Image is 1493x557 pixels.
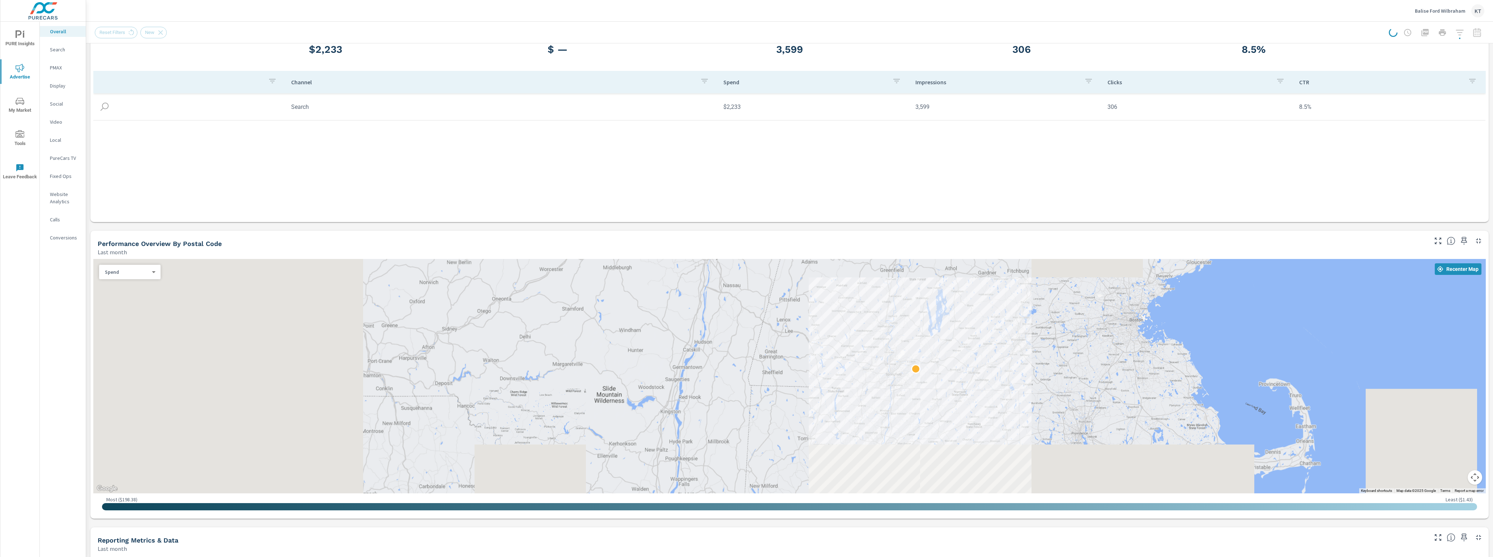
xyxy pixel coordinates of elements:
span: Recenter Map [1438,266,1479,272]
p: Website Analytics [50,191,80,205]
div: Social [40,98,86,109]
p: Conversions [50,234,80,241]
p: Impressions [915,78,1079,86]
td: 306 [1102,98,1294,116]
p: CTR [1299,78,1462,86]
td: 8.5% [1293,98,1485,116]
h3: $ — [442,43,674,56]
span: Map data ©2025 Google [1396,489,1436,493]
td: 3,599 [910,98,1102,116]
p: Channel [291,78,695,86]
p: Last month [98,544,127,553]
p: PureCars TV [50,154,80,162]
span: Leave Feedback [3,163,37,181]
p: Social [50,100,80,107]
p: Least ( $1.43 ) [1446,496,1473,503]
p: Search [50,46,80,53]
span: Advertise [3,64,37,81]
div: Display [40,80,86,91]
p: Spend [105,269,149,275]
p: Clicks [1107,78,1271,86]
p: Last month [98,248,127,256]
button: Keyboard shortcuts [1361,488,1392,493]
div: Conversions [40,232,86,243]
button: Make Fullscreen [1432,235,1444,247]
p: Balise Ford Wilbraham [1415,8,1466,14]
img: Google [95,484,119,493]
span: Understand performance data by postal code. Individual postal codes can be selected and expanded ... [1447,237,1455,245]
button: Make Fullscreen [1432,532,1444,543]
h5: Performance Overview By Postal Code [98,240,222,247]
div: nav menu [0,22,39,188]
p: Fixed Ops [50,173,80,180]
p: Most ( $198.38 ) [106,496,137,503]
p: Calls [50,216,80,223]
a: Terms (opens in new tab) [1440,489,1450,493]
p: Overall [50,28,80,35]
div: Fixed Ops [40,171,86,182]
h5: Reporting Metrics & Data [98,536,178,544]
h3: 306 [906,43,1138,56]
p: PMAX [50,64,80,71]
div: Local [40,135,86,145]
button: Recenter Map [1435,263,1481,275]
div: Overall [40,26,86,37]
span: My Market [3,97,37,115]
a: Report a map error [1455,489,1484,493]
span: Tools [3,130,37,148]
div: Video [40,116,86,127]
button: Minimize Widget [1473,235,1484,247]
div: Calls [40,214,86,225]
h3: $2,233 [209,43,442,56]
span: Understand performance data overtime and see how metrics compare to each other. [1447,533,1455,542]
span: Save this to your personalized report [1458,532,1470,543]
p: Video [50,118,80,126]
button: Map camera controls [1468,470,1482,485]
div: Search [40,44,86,55]
div: PMAX [40,62,86,73]
span: PURE Insights [3,30,37,48]
h3: 3,599 [673,43,906,56]
p: Display [50,82,80,89]
p: Spend [723,78,886,86]
h3: 8.5% [1138,43,1370,56]
td: $2,233 [718,98,910,116]
div: KT [1471,4,1484,17]
span: Save this to your personalized report [1458,235,1470,247]
img: icon-search.svg [99,101,110,112]
p: Local [50,136,80,144]
button: Minimize Widget [1473,532,1484,543]
div: PureCars TV [40,153,86,163]
td: Search [285,98,718,116]
div: Website Analytics [40,189,86,207]
a: Open this area in Google Maps (opens a new window) [95,484,119,493]
div: Spend [99,269,155,276]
